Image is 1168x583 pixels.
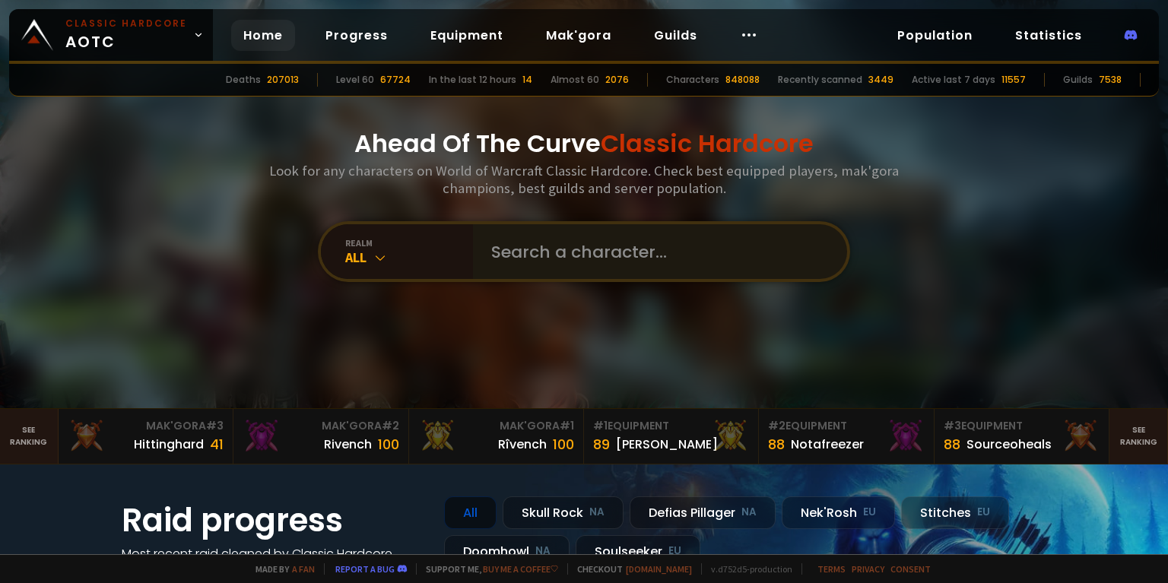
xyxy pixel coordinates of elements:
div: 2076 [605,73,629,87]
div: Nek'Rosh [782,496,895,529]
small: NA [535,543,551,559]
div: Recently scanned [778,73,862,87]
a: Terms [817,563,846,575]
div: 7538 [1099,73,1122,87]
div: Stitches [901,496,1009,529]
h1: Ahead Of The Curve [354,125,814,162]
div: Notafreezer [791,435,864,454]
div: Equipment [593,418,749,434]
a: a fan [292,563,315,575]
a: Classic HardcoreAOTC [9,9,213,61]
div: 88 [768,434,785,455]
a: #3Equipment88Sourceoheals [935,409,1109,464]
div: Characters [666,73,719,87]
a: Privacy [852,563,884,575]
span: # 2 [768,418,786,433]
a: Mak'gora [534,20,624,51]
a: Buy me a coffee [483,563,558,575]
div: In the last 12 hours [429,73,516,87]
span: Support me, [416,563,558,575]
a: Population [885,20,985,51]
span: # 3 [206,418,224,433]
div: All [444,496,497,529]
span: # 2 [382,418,399,433]
a: Mak'Gora#2Rivench100 [233,409,408,464]
div: Almost 60 [551,73,599,87]
a: Equipment [418,20,516,51]
div: 41 [210,434,224,455]
a: Consent [890,563,931,575]
div: Deaths [226,73,261,87]
h3: Look for any characters on World of Warcraft Classic Hardcore. Check best equipped players, mak'g... [263,162,905,197]
small: EU [863,505,876,520]
div: Mak'Gora [243,418,398,434]
span: # 3 [944,418,961,433]
small: EU [668,543,681,559]
div: Rivench [324,435,372,454]
div: 100 [378,434,399,455]
div: Active last 7 days [912,73,995,87]
span: Checkout [567,563,692,575]
input: Search a character... [482,224,829,279]
div: Mak'Gora [68,418,224,434]
span: Made by [246,563,315,575]
span: Classic Hardcore [601,126,814,160]
div: 3449 [868,73,893,87]
a: [DOMAIN_NAME] [626,563,692,575]
div: Skull Rock [503,496,624,529]
div: Mak'Gora [418,418,574,434]
a: #1Equipment89[PERSON_NAME] [584,409,759,464]
a: Report a bug [335,563,395,575]
div: Level 60 [336,73,374,87]
div: [PERSON_NAME] [616,435,718,454]
a: Guilds [642,20,709,51]
small: EU [977,505,990,520]
div: 11557 [1001,73,1026,87]
a: Progress [313,20,400,51]
div: All [345,249,473,266]
div: 88 [944,434,960,455]
a: #2Equipment88Notafreezer [759,409,934,464]
div: 207013 [267,73,299,87]
div: 848088 [725,73,760,87]
small: NA [589,505,605,520]
a: Statistics [1003,20,1094,51]
span: # 1 [560,418,574,433]
a: Mak'Gora#3Hittinghard41 [59,409,233,464]
div: Equipment [944,418,1100,434]
div: Defias Pillager [630,496,776,529]
div: 14 [522,73,532,87]
div: 100 [553,434,574,455]
div: Doomhowl [444,535,570,568]
div: Sourceoheals [966,435,1052,454]
h4: Most recent raid cleaned by Classic Hardcore guilds [122,544,426,582]
div: Rîvench [498,435,547,454]
div: realm [345,237,473,249]
div: 89 [593,434,610,455]
div: Soulseeker [576,535,700,568]
small: Classic Hardcore [65,17,187,30]
a: Home [231,20,295,51]
div: Guilds [1063,73,1093,87]
a: Mak'Gora#1Rîvench100 [409,409,584,464]
h1: Raid progress [122,496,426,544]
small: NA [741,505,757,520]
div: Equipment [768,418,924,434]
div: Hittinghard [134,435,204,454]
span: # 1 [593,418,608,433]
span: AOTC [65,17,187,53]
span: v. d752d5 - production [701,563,792,575]
a: Seeranking [1109,409,1168,464]
div: 67724 [380,73,411,87]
